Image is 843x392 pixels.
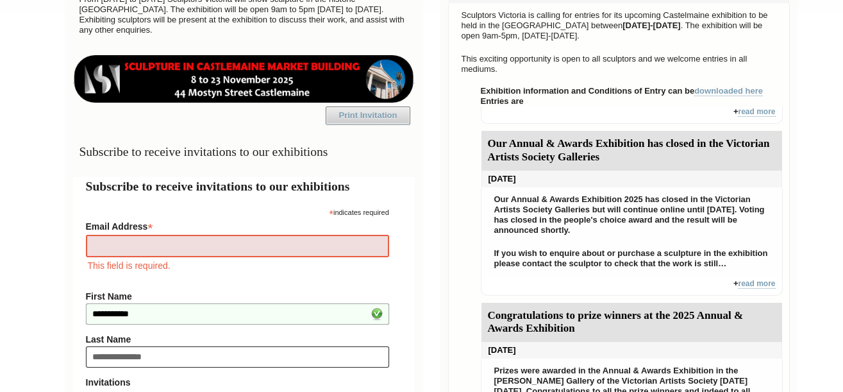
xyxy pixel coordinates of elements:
[86,217,389,233] label: Email Address
[86,259,389,273] div: This field is required.
[455,51,783,78] p: This exciting opportunity is open to all sculptors and we welcome entries in all mediums.
[488,191,776,239] p: Our Annual & Awards Exhibition 2025 has closed in the Victorian Artists Society Galleries but wil...
[481,342,782,359] div: [DATE]
[481,171,782,187] div: [DATE]
[488,245,776,272] p: If you wish to enquire about or purchase a sculpture in the exhibition please contact the sculpto...
[694,86,763,96] a: downloaded here
[481,86,764,96] strong: Exhibition information and Conditions of Entry can be
[481,303,782,343] div: Congratulations to prize winners at the 2025 Annual & Awards Exhibition
[481,131,782,171] div: Our Annual & Awards Exhibition has closed in the Victorian Artists Society Galleries
[738,279,775,289] a: read more
[481,278,783,296] div: +
[86,291,389,302] label: First Name
[326,107,410,124] a: Print Invitation
[86,377,389,388] strong: Invitations
[455,7,783,44] p: Sculptors Victoria is calling for entries for its upcoming Castelmaine exhibition to be held in t...
[738,107,775,117] a: read more
[73,55,415,103] img: castlemaine-ldrbd25v2.png
[86,334,389,345] label: Last Name
[622,21,681,30] strong: [DATE]-[DATE]
[86,205,389,217] div: indicates required
[481,107,783,124] div: +
[86,177,402,196] h2: Subscribe to receive invitations to our exhibitions
[73,139,415,164] h3: Subscribe to receive invitations to our exhibitions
